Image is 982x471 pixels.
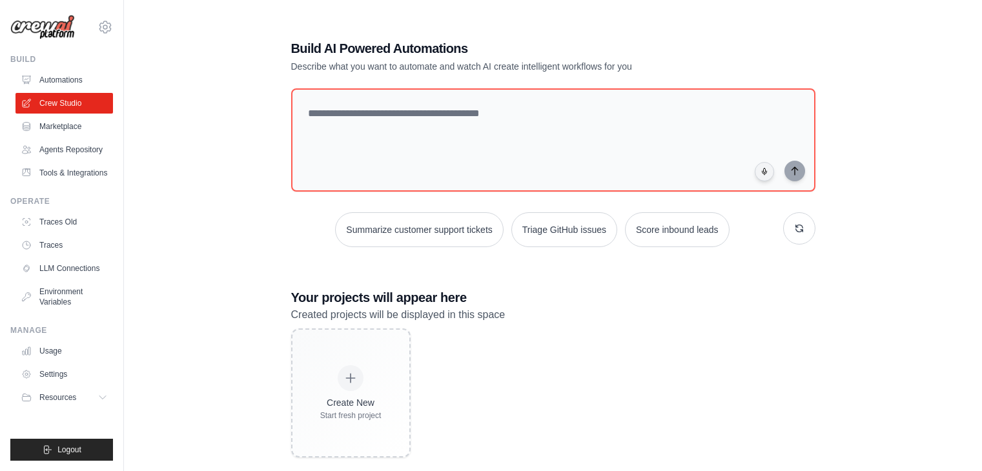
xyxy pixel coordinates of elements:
div: Operate [10,196,113,206]
a: Automations [15,70,113,90]
a: Environment Variables [15,281,113,312]
a: Tools & Integrations [15,163,113,183]
button: Triage GitHub issues [511,212,617,247]
img: Logo [10,15,75,40]
p: Created projects will be displayed in this space [291,306,815,323]
a: Traces Old [15,212,113,232]
button: Get new suggestions [783,212,815,245]
div: Create New [320,396,382,409]
a: Traces [15,235,113,256]
span: Resources [39,392,76,403]
button: Score inbound leads [625,212,730,247]
p: Describe what you want to automate and watch AI create intelligent workflows for you [291,60,725,73]
button: Resources [15,387,113,408]
a: Usage [15,341,113,361]
h1: Build AI Powered Automations [291,39,725,57]
h3: Your projects will appear here [291,288,815,306]
button: Summarize customer support tickets [335,212,503,247]
a: Marketplace [15,116,113,137]
a: Crew Studio [15,93,113,114]
div: Build [10,54,113,65]
div: Manage [10,325,113,336]
span: Logout [57,445,81,455]
a: Settings [15,364,113,385]
button: Logout [10,439,113,461]
div: Start fresh project [320,410,382,421]
a: LLM Connections [15,258,113,279]
a: Agents Repository [15,139,113,160]
button: Click to speak your automation idea [755,162,774,181]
